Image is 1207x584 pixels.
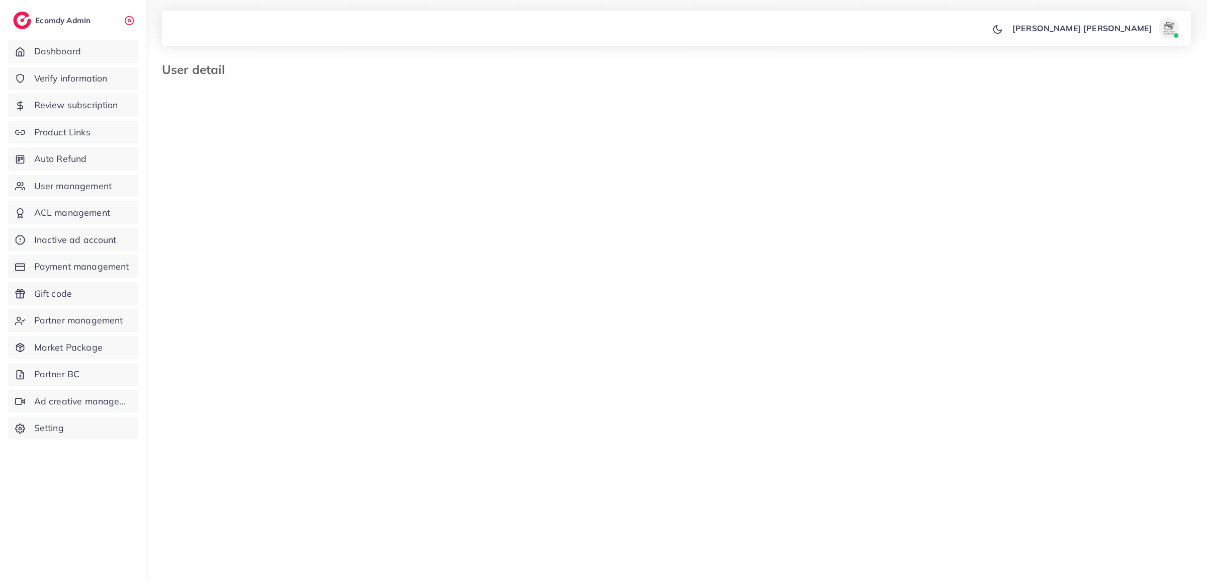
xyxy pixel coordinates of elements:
img: logo [13,12,31,29]
a: Gift code [8,282,138,305]
span: Inactive ad account [34,233,117,246]
a: [PERSON_NAME] [PERSON_NAME]avatar [1007,18,1183,38]
h2: Ecomdy Admin [35,16,93,25]
span: Dashboard [34,45,81,58]
a: Auto Refund [8,147,138,171]
p: [PERSON_NAME] [PERSON_NAME] [1012,22,1152,34]
a: Verify information [8,67,138,90]
h3: User detail [162,62,233,77]
span: Gift code [34,287,72,300]
a: logoEcomdy Admin [13,12,93,29]
a: Product Links [8,121,138,144]
span: Ad creative management [34,395,131,408]
span: User management [34,180,112,193]
span: Partner management [34,314,123,327]
a: ACL management [8,201,138,224]
span: Setting [34,422,64,435]
span: Partner BC [34,368,80,381]
a: Ad creative management [8,390,138,413]
a: Partner management [8,309,138,332]
img: avatar [1159,18,1179,38]
a: Market Package [8,336,138,359]
a: Inactive ad account [8,228,138,252]
a: User management [8,175,138,198]
span: Payment management [34,260,129,273]
span: Product Links [34,126,91,139]
span: Auto Refund [34,152,87,165]
span: Review subscription [34,99,118,112]
span: Verify information [34,72,108,85]
a: Setting [8,416,138,440]
a: Partner BC [8,363,138,386]
span: Market Package [34,341,103,354]
span: ACL management [34,206,110,219]
a: Dashboard [8,40,138,63]
a: Payment management [8,255,138,278]
a: Review subscription [8,94,138,117]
